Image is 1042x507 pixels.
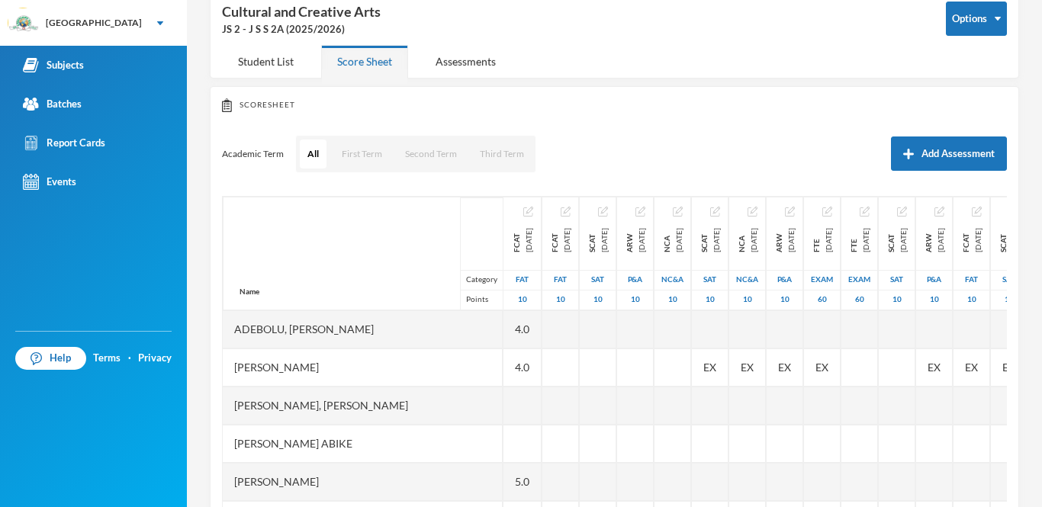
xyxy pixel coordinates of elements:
[773,228,785,252] span: ARW
[23,135,105,151] div: Report Cards
[991,270,1027,290] div: Second Assessment Test
[222,98,1007,112] div: Scoresheet
[960,228,984,252] div: First continuous assessment test
[523,205,533,217] button: Edit Assessment
[472,140,532,168] button: Third Term
[891,136,1007,171] button: Add Assessment
[810,228,835,252] div: First Term Examination
[503,270,541,290] div: First Assessment Test
[729,290,765,310] div: 10
[223,425,503,463] div: [PERSON_NAME] Abike
[698,228,710,252] span: SCAT
[897,207,907,217] img: edit
[460,270,503,290] div: Category
[321,45,408,78] div: Score Sheet
[523,207,533,217] img: edit
[673,207,683,217] img: edit
[748,207,757,217] img: edit
[580,290,616,310] div: 10
[815,359,828,375] span: Student Exempted.
[548,228,561,252] span: FCAT
[223,387,503,425] div: [PERSON_NAME], [PERSON_NAME]
[580,270,616,290] div: Second Assessment Test
[223,310,503,348] div: Adebolu, [PERSON_NAME]
[841,290,877,310] div: 60
[860,207,870,217] img: edit
[510,228,523,252] span: FCAT
[778,359,791,375] span: Student Exempted.
[965,359,978,375] span: Student Exempted.
[785,205,795,217] button: Edit Assessment
[804,270,840,290] div: Examination
[138,351,172,366] a: Privacy
[654,290,690,310] div: 10
[8,8,39,39] img: logo
[767,270,802,290] div: Project And Assignment
[661,228,673,252] span: NCA
[804,290,840,310] div: 60
[841,270,877,290] div: Examination
[934,207,944,217] img: edit
[222,22,923,37] div: JS 2 - J S S 2A (2025/2026)
[729,270,765,290] div: Notecheck And Attendance
[972,207,982,217] img: edit
[503,310,542,348] div: 4.0
[93,351,121,366] a: Terms
[561,207,571,217] img: edit
[586,228,610,252] div: Second Continuous Assessment Test
[822,205,832,217] button: Edit Assessment
[542,290,578,310] div: 10
[23,57,84,73] div: Subjects
[946,2,1007,36] button: Options
[46,16,142,30] div: [GEOGRAPHIC_DATA]
[735,228,760,252] div: Note-check And Attendance
[741,359,754,375] span: Student Exempted.
[879,290,915,310] div: 10
[420,45,512,78] div: Assessments
[934,205,944,217] button: Edit Assessment
[767,290,802,310] div: 10
[748,205,757,217] button: Edit Assessment
[710,207,720,217] img: edit
[561,205,571,217] button: Edit Assessment
[23,174,76,190] div: Events
[503,290,541,310] div: 10
[916,270,952,290] div: Project And Assignment
[460,290,503,310] div: Points
[773,228,797,252] div: Assignment And Research Works
[785,207,795,217] img: edit
[224,274,275,310] div: Name
[23,96,82,112] div: Batches
[548,228,573,252] div: First Continuous Assessment Test
[623,228,648,252] div: Assignment And Research Works
[635,205,645,217] button: Edit Assessment
[617,290,653,310] div: 10
[128,351,131,366] div: ·
[954,270,989,290] div: First Assessment Test
[735,228,748,252] span: NCA
[654,270,690,290] div: Notecheck And Attendance
[960,228,972,252] span: FCAT
[710,205,720,217] button: Edit Assessment
[954,290,989,310] div: 10
[623,228,635,252] span: ARW
[510,228,535,252] div: First Continuous Assessment Test
[1002,359,1015,375] span: Student Exempted.
[885,228,909,252] div: Second continuous assessment test
[822,207,832,217] img: edit
[879,270,915,290] div: Second Assessment Test
[222,2,923,37] div: Cultural and Creative Arts
[698,228,722,252] div: Second Continuous Assessment Test
[661,228,685,252] div: Note-check And Attendance
[897,205,907,217] button: Edit Assessment
[222,45,310,78] div: Student List
[15,347,86,370] a: Help
[991,290,1027,310] div: 10
[223,463,503,501] div: [PERSON_NAME]
[703,359,716,375] span: Student Exempted.
[635,207,645,217] img: edit
[397,140,465,168] button: Second Term
[223,348,503,387] div: [PERSON_NAME]
[692,270,728,290] div: Second Assessment Test
[617,270,653,290] div: Project And Assignment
